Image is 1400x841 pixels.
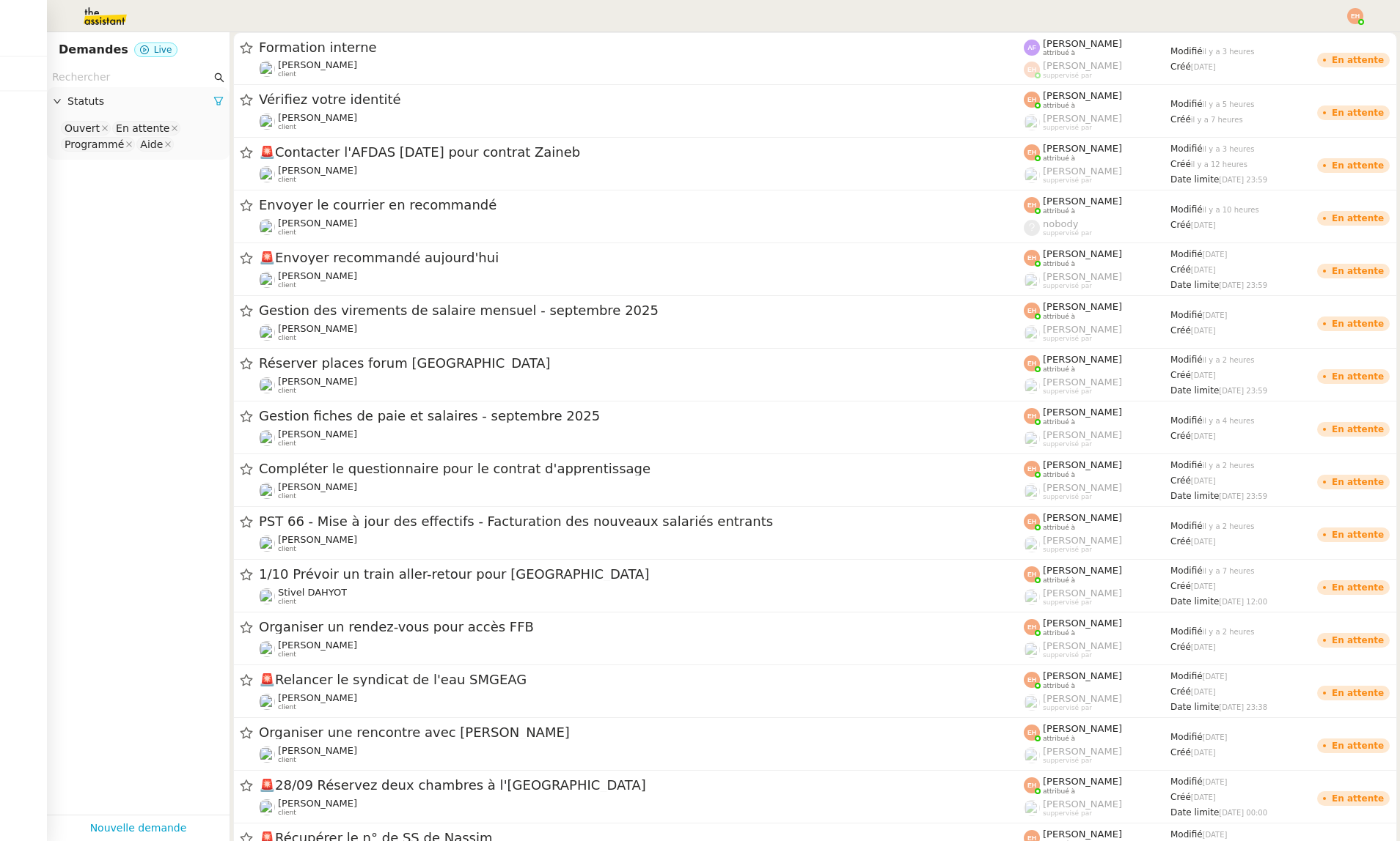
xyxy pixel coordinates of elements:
span: Créé [1170,159,1191,169]
span: client [278,334,296,342]
span: [PERSON_NAME] [278,798,357,809]
span: attribué à [1043,366,1075,374]
span: Créé [1170,536,1191,547]
span: [PERSON_NAME] [278,429,357,440]
span: suppervisé par [1043,704,1092,712]
span: Modifié [1170,355,1203,365]
span: [PERSON_NAME] [278,481,357,492]
img: users%2FtFhOaBya8rNVU5KG7br7ns1BCvi2%2Favatar%2Faa8c47da-ee6c-4101-9e7d-730f2e64f978 [259,166,275,182]
span: Créé [1170,370,1191,380]
span: [PERSON_NAME] [1043,512,1122,523]
span: Réserver places forum [GEOGRAPHIC_DATA] [259,357,1024,370]
img: users%2F0v3yA2ZOZBYwPN7V38GNVTYjOQj1%2Favatar%2Fa58eb41e-cbb7-4128-9131-87038ae72dcb [259,641,275,657]
app-user-label: suppervisé par [1024,271,1170,290]
div: En attente [1332,530,1384,539]
div: Ouvert [65,122,100,135]
span: Modifié [1170,204,1203,215]
span: il y a 12 heures [1191,160,1247,168]
app-user-detailed-label: client [259,270,1024,289]
img: users%2FcRgg4TJXLQWrBH1iwK9wYfCha1e2%2Favatar%2Fc9d2fa25-7b78-4dd4-b0f3-ccfa08be62e5 [259,694,275,710]
span: [DATE] [1203,733,1228,741]
app-user-detailed-label: client [259,429,1024,448]
app-user-detailed-label: client [259,534,1024,553]
app-user-detailed-label: client [259,112,1024,131]
span: [PERSON_NAME] [1043,670,1122,681]
span: Date limite [1170,491,1219,501]
span: Vérifiez votre identité [259,93,1024,106]
span: Créé [1170,114,1191,125]
span: Date limite [1170,807,1219,818]
img: users%2FyQfMwtYgTqhRP2YHWHmG2s2LYaD3%2Favatar%2Fprofile-pic.png [1024,589,1040,605]
div: Programmé [65,138,124,151]
span: [PERSON_NAME] [1043,196,1122,207]
span: Organiser une rencontre avec [PERSON_NAME] [259,726,1024,739]
app-user-label: attribué à [1024,565,1170,584]
span: [PERSON_NAME] [1043,693,1122,704]
img: users%2FyQfMwtYgTqhRP2YHWHmG2s2LYaD3%2Favatar%2Fprofile-pic.png [1024,114,1040,130]
img: svg [1024,514,1040,530]
app-user-label: suppervisé par [1024,377,1170,396]
span: [PERSON_NAME] [1043,113,1122,124]
span: [DATE] 23:59 [1219,387,1267,395]
span: client [278,281,296,289]
img: svg [1024,725,1040,741]
span: attribué à [1043,207,1075,215]
span: [DATE] [1191,582,1216,590]
app-user-label: attribué à [1024,512,1170,531]
img: users%2FyQfMwtYgTqhRP2YHWHmG2s2LYaD3%2Favatar%2Fprofile-pic.png [1024,484,1040,500]
span: attribué à [1043,524,1075,532]
span: il y a 2 heures [1203,356,1255,364]
span: il y a 7 heures [1203,567,1255,575]
app-user-detailed-label: client [259,218,1024,237]
span: Modifié [1170,415,1203,426]
span: Date limite [1170,702,1219,712]
a: Nouvelle demande [90,820,187,837]
span: Modifié [1170,460,1203,470]
img: users%2FyQfMwtYgTqhRP2YHWHmG2s2LYaD3%2Favatar%2Fprofile-pic.png [1024,378,1040,394]
span: suppervisé par [1043,388,1092,396]
span: [DATE] [1191,63,1216,71]
span: client [278,176,296,184]
span: suppervisé par [1043,282,1092,290]
div: En attente [1332,161,1384,170]
div: En attente [116,122,169,135]
img: users%2FyQfMwtYgTqhRP2YHWHmG2s2LYaD3%2Favatar%2Fprofile-pic.png [1024,273,1040,289]
span: [PERSON_NAME] [278,323,357,334]
span: [PERSON_NAME] [1043,324,1122,335]
div: En attente [1332,214,1384,223]
span: [PERSON_NAME] [278,376,357,387]
app-user-label: suppervisé par [1024,746,1170,765]
app-user-label: attribué à [1024,670,1170,689]
span: [DATE] 23:59 [1219,176,1267,184]
img: users%2FyQfMwtYgTqhRP2YHWHmG2s2LYaD3%2Favatar%2Fprofile-pic.png [1024,167,1040,183]
div: Statuts [47,87,230,116]
span: client [278,492,296,500]
span: Contacter l'AFDAS [DATE] pour contrat Zaineb [259,146,1024,159]
span: attribué à [1043,102,1075,110]
div: En attente [1332,636,1384,645]
img: svg [1024,777,1040,793]
span: [PERSON_NAME] [1043,429,1122,440]
span: Statuts [67,93,213,110]
span: il y a 5 heures [1203,100,1255,108]
span: [PERSON_NAME] [1043,90,1122,101]
span: [DATE] [1203,311,1228,319]
span: Modifié [1170,249,1203,259]
span: suppervisé par [1043,757,1092,765]
img: users%2Ff7AvM1H5WROKDkFYQNHz8zv46LV2%2Favatar%2Ffa026806-15e4-4312-a94b-3cc825a940eb [259,377,275,393]
span: Modifié [1170,777,1203,787]
span: [DATE] [1191,688,1216,696]
span: client [278,387,296,395]
span: Créé [1170,220,1191,230]
app-user-label: attribué à [1024,38,1170,57]
span: attribué à [1043,471,1075,479]
img: svg [1024,461,1040,477]
span: [DATE] [1191,266,1216,274]
span: [PERSON_NAME] [1043,640,1122,651]
span: il y a 2 heures [1203,628,1255,636]
app-user-label: suppervisé par [1024,693,1170,712]
span: [PERSON_NAME] [1043,459,1122,470]
span: Relancer le syndicat de l'eau SMGEAG [259,673,1024,686]
div: En attente [1332,794,1384,803]
img: svg [1024,303,1040,319]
